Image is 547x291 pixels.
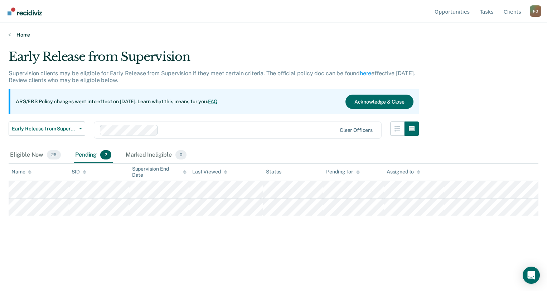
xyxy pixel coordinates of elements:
[387,169,420,175] div: Assigned to
[74,147,113,163] div: Pending2
[100,150,111,159] span: 2
[266,169,281,175] div: Status
[340,127,373,133] div: Clear officers
[326,169,359,175] div: Pending for
[9,49,419,70] div: Early Release from Supervision
[132,166,187,178] div: Supervision End Date
[175,150,187,159] span: 0
[208,99,218,104] a: FAQ
[9,32,538,38] a: Home
[12,126,76,132] span: Early Release from Supervision
[72,169,86,175] div: SID
[530,5,541,17] div: P G
[16,98,218,105] p: ARS/ERS Policy changes went into effect on [DATE]. Learn what this means for you:
[9,121,85,136] button: Early Release from Supervision
[124,147,188,163] div: Marked Ineligible0
[530,5,541,17] button: Profile dropdown button
[192,169,227,175] div: Last Viewed
[9,147,62,163] div: Eligible Now26
[47,150,61,159] span: 26
[523,267,540,284] div: Open Intercom Messenger
[8,8,42,15] img: Recidiviz
[9,70,415,84] p: Supervision clients may be eligible for Early Release from Supervision if they meet certain crite...
[11,169,32,175] div: Name
[345,95,413,109] button: Acknowledge & Close
[360,70,371,77] a: here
